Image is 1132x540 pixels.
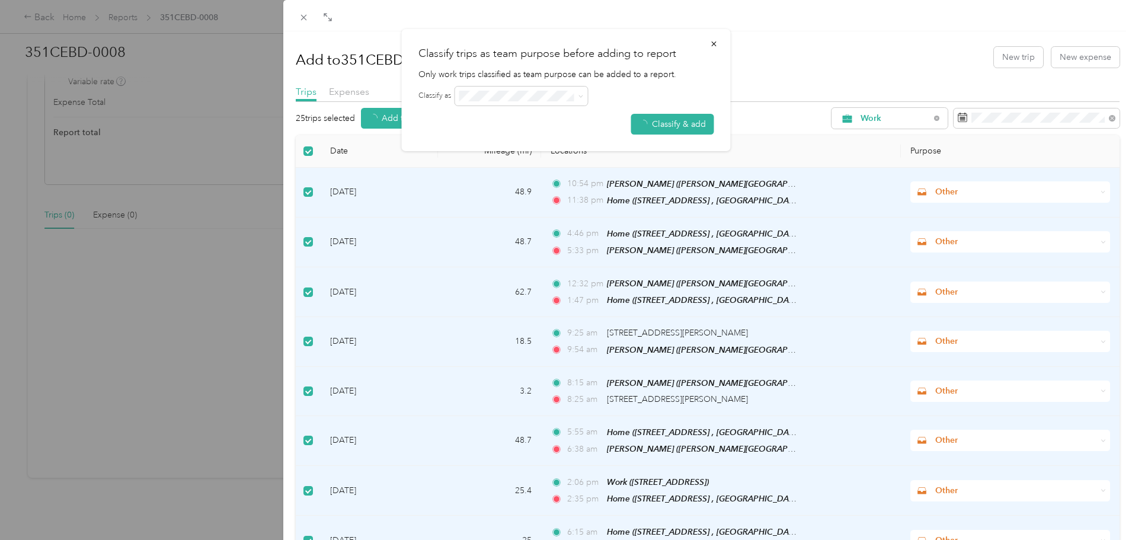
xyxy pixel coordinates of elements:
span: 5:33 pm [567,244,601,257]
span: 4:46 pm [567,227,601,240]
td: 25.4 [438,466,541,516]
td: [DATE] [321,416,438,466]
td: 18.5 [438,317,541,366]
span: 2:35 pm [567,493,601,506]
span: Home ([STREET_ADDRESS] , [GEOGRAPHIC_DATA], [GEOGRAPHIC_DATA]) [607,427,890,437]
label: Classify as [418,91,451,101]
button: New trip [994,47,1043,68]
span: 11:38 pm [567,194,601,207]
td: 48.9 [438,168,541,218]
span: Home ([STREET_ADDRESS] , [GEOGRAPHIC_DATA], [GEOGRAPHIC_DATA]) [607,229,890,239]
span: [PERSON_NAME] ([PERSON_NAME][GEOGRAPHIC_DATA], [STREET_ADDRESS][US_STATE] , [GEOGRAPHIC_DATA], [G... [607,245,1130,255]
span: Home ([STREET_ADDRESS] , [GEOGRAPHIC_DATA], [GEOGRAPHIC_DATA]) [607,295,890,305]
td: 62.7 [438,267,541,317]
span: Home ([STREET_ADDRESS] , [GEOGRAPHIC_DATA], [GEOGRAPHIC_DATA]) [607,494,890,504]
span: Other [935,286,1096,299]
td: 3.2 [438,367,541,416]
span: 2:06 pm [567,476,601,489]
span: Other [935,186,1096,199]
span: Other [935,235,1096,248]
th: Purpose [901,135,1120,168]
button: Add to report [361,108,443,129]
td: [DATE] [321,317,438,366]
span: [PERSON_NAME] ([PERSON_NAME][GEOGRAPHIC_DATA], [STREET_ADDRESS] , [GEOGRAPHIC_DATA], [GEOGRAPHIC_... [607,345,1088,355]
span: 10:54 pm [567,177,601,190]
th: Mileage (mi) [438,135,541,168]
span: 6:15 am [567,526,601,539]
span: [PERSON_NAME] ([PERSON_NAME][GEOGRAPHIC_DATA], [STREET_ADDRESS][US_STATE] , [GEOGRAPHIC_DATA], [G... [607,179,1130,189]
p: 25 trips selected [296,112,355,124]
button: New expense [1051,47,1120,68]
iframe: Everlance-gr Chat Button Frame [1066,474,1132,540]
button: Classify & add [631,114,714,135]
span: 6:38 am [567,443,601,456]
span: [STREET_ADDRESS][PERSON_NAME] [607,328,748,338]
span: 9:25 am [567,327,601,340]
span: Expenses [329,86,369,97]
h2: Classify trips as team purpose before adding to report [418,46,714,62]
span: [PERSON_NAME] ([PERSON_NAME][GEOGRAPHIC_DATA], [STREET_ADDRESS][US_STATE] , [GEOGRAPHIC_DATA], [G... [607,378,1130,388]
td: [DATE] [321,168,438,218]
span: Other [935,335,1096,348]
span: [STREET_ADDRESS][PERSON_NAME] [607,394,748,404]
span: 1:47 pm [567,294,601,307]
td: 48.7 [438,416,541,466]
span: Work ([STREET_ADDRESS]) [607,477,709,487]
span: 9:54 am [567,343,601,356]
span: [PERSON_NAME] ([PERSON_NAME][GEOGRAPHIC_DATA], [STREET_ADDRESS][US_STATE] , [GEOGRAPHIC_DATA], [G... [607,444,1130,454]
span: Other [935,385,1096,398]
span: Home ([STREET_ADDRESS] , [GEOGRAPHIC_DATA], [GEOGRAPHIC_DATA]) [607,196,890,206]
th: Date [321,135,438,168]
span: Other [935,434,1096,447]
span: 12:32 pm [567,277,601,290]
th: Locations [541,135,901,168]
td: [DATE] [321,218,438,267]
td: 48.7 [438,218,541,267]
p: Only work trips classified as team purpose can be added to a report. [418,68,714,81]
td: [DATE] [321,466,438,516]
td: [DATE] [321,267,438,317]
span: [PERSON_NAME] ([PERSON_NAME][GEOGRAPHIC_DATA], [STREET_ADDRESS] , [GEOGRAPHIC_DATA], [GEOGRAPHIC_... [607,279,1088,289]
span: Other [935,484,1096,497]
span: 8:15 am [567,376,601,389]
span: Home ([STREET_ADDRESS] , [GEOGRAPHIC_DATA], [GEOGRAPHIC_DATA]) [607,527,890,537]
span: 8:25 am [567,393,601,406]
h1: Add to 351CEBD-0008 [296,46,442,74]
span: 5:55 am [567,426,601,439]
td: [DATE] [321,367,438,416]
span: Work [861,114,930,123]
span: Trips [296,86,316,97]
